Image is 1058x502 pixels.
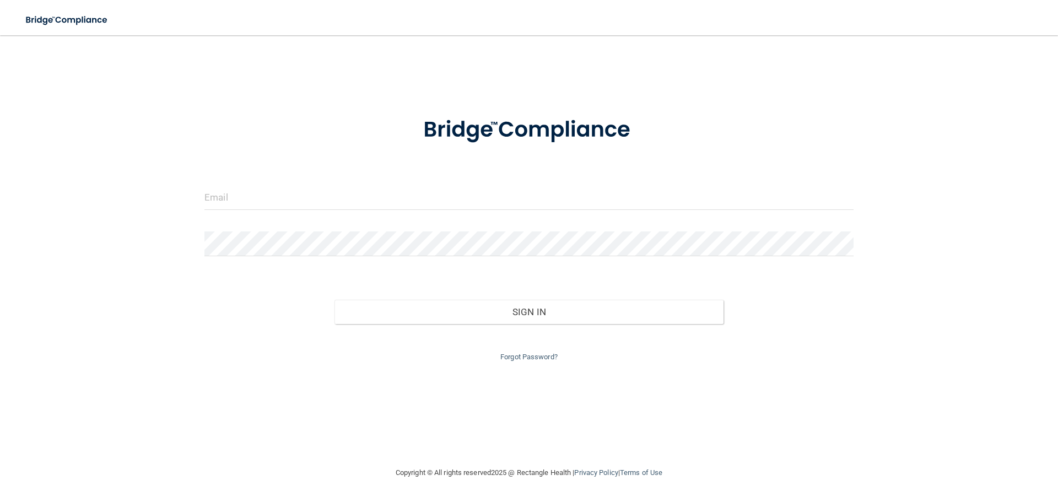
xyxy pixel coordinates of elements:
[17,9,118,31] img: bridge_compliance_login_screen.278c3ca4.svg
[401,101,657,159] img: bridge_compliance_login_screen.278c3ca4.svg
[334,300,724,324] button: Sign In
[204,185,854,210] input: Email
[574,468,618,477] a: Privacy Policy
[500,353,558,361] a: Forgot Password?
[620,468,662,477] a: Terms of Use
[328,455,730,490] div: Copyright © All rights reserved 2025 @ Rectangle Health | |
